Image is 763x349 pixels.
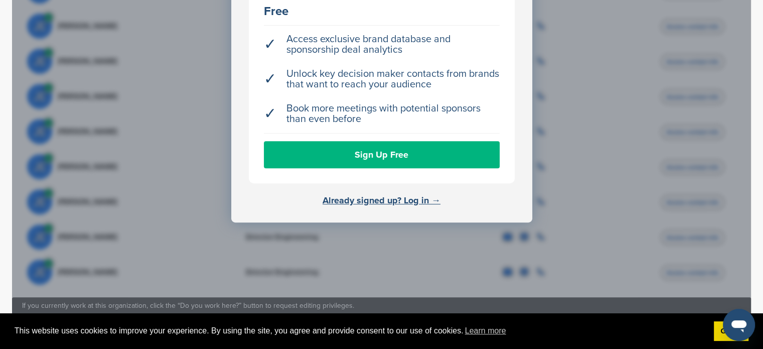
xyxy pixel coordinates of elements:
[264,141,500,168] a: Sign Up Free
[15,323,706,338] span: This website uses cookies to improve your experience. By using the site, you agree and provide co...
[264,64,500,95] li: Unlock key decision maker contacts from brands that want to reach your audience
[323,195,440,206] a: Already signed up? Log in →
[723,309,755,341] iframe: Button to launch messaging window
[264,6,500,18] div: Free
[264,98,500,130] li: Book more meetings with potential sponsors than even before
[264,39,276,50] span: ✓
[714,321,748,341] a: dismiss cookie message
[264,108,276,119] span: ✓
[264,74,276,84] span: ✓
[264,29,500,60] li: Access exclusive brand database and sponsorship deal analytics
[464,323,508,338] a: learn more about cookies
